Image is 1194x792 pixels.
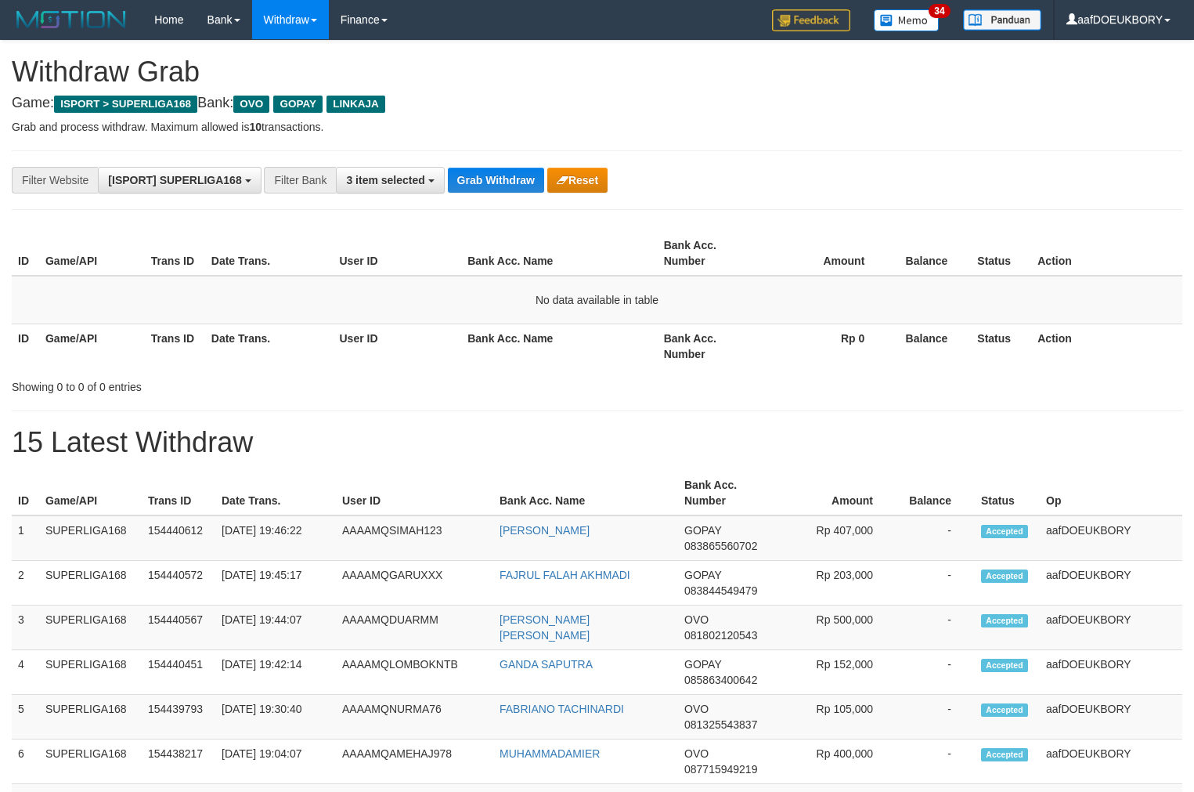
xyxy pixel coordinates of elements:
[678,471,778,515] th: Bank Acc. Number
[334,324,462,368] th: User ID
[12,515,39,561] td: 1
[1040,606,1182,650] td: aafDOEUKBORY
[772,9,850,31] img: Feedback.jpg
[12,276,1182,324] td: No data available in table
[1040,695,1182,740] td: aafDOEUKBORY
[145,231,205,276] th: Trans ID
[981,703,1028,717] span: Accepted
[896,650,975,695] td: -
[12,606,39,650] td: 3
[39,231,145,276] th: Game/API
[108,174,241,186] span: [ISPORT] SUPERLIGA168
[547,168,608,193] button: Reset
[684,613,709,626] span: OVO
[215,606,336,650] td: [DATE] 19:44:07
[336,167,444,193] button: 3 item selected
[233,96,269,113] span: OVO
[888,324,971,368] th: Balance
[205,231,334,276] th: Date Trans.
[896,471,975,515] th: Balance
[142,515,215,561] td: 154440612
[142,650,215,695] td: 154440451
[500,747,600,760] a: MUHAMMADAMIER
[658,324,763,368] th: Bank Acc. Number
[264,167,336,193] div: Filter Bank
[12,740,39,784] td: 6
[273,96,323,113] span: GOPAY
[658,231,763,276] th: Bank Acc. Number
[12,96,1182,111] h4: Game: Bank:
[336,695,493,740] td: AAAAMQNURMA76
[684,747,709,760] span: OVO
[971,324,1031,368] th: Status
[142,606,215,650] td: 154440567
[971,231,1031,276] th: Status
[1031,231,1182,276] th: Action
[684,763,757,776] span: Copy 087715949219 to clipboard
[215,650,336,695] td: [DATE] 19:42:14
[54,96,197,113] span: ISPORT > SUPERLIGA168
[981,570,1028,583] span: Accepted
[336,740,493,784] td: AAAAMQAMEHAJ978
[1040,471,1182,515] th: Op
[684,569,721,581] span: GOPAY
[39,324,145,368] th: Game/API
[778,606,896,650] td: Rp 500,000
[684,703,709,715] span: OVO
[12,561,39,606] td: 2
[929,4,950,18] span: 34
[39,606,142,650] td: SUPERLIGA168
[1040,515,1182,561] td: aafDOEUKBORY
[215,561,336,606] td: [DATE] 19:45:17
[896,515,975,561] td: -
[778,515,896,561] td: Rp 407,000
[39,650,142,695] td: SUPERLIGA168
[684,674,757,686] span: Copy 085863400642 to clipboard
[12,231,39,276] th: ID
[896,606,975,650] td: -
[326,96,385,113] span: LINKAJA
[778,471,896,515] th: Amount
[215,471,336,515] th: Date Trans.
[981,659,1028,672] span: Accepted
[12,119,1182,135] p: Grab and process withdraw. Maximum allowed is transactions.
[12,695,39,740] td: 5
[1040,740,1182,784] td: aafDOEUKBORY
[1040,561,1182,606] td: aafDOEUKBORY
[336,606,493,650] td: AAAAMQDUARMM
[39,740,142,784] td: SUPERLIGA168
[12,324,39,368] th: ID
[778,695,896,740] td: Rp 105,000
[500,613,590,642] a: [PERSON_NAME] [PERSON_NAME]
[142,561,215,606] td: 154440572
[684,524,721,537] span: GOPAY
[981,525,1028,538] span: Accepted
[684,718,757,731] span: Copy 081325543837 to clipboard
[145,324,205,368] th: Trans ID
[763,324,889,368] th: Rp 0
[461,324,658,368] th: Bank Acc. Name
[684,540,757,552] span: Copy 083865560702 to clipboard
[500,703,624,715] a: FABRIANO TACHINARDI
[336,561,493,606] td: AAAAMQGARUXXX
[684,629,757,642] span: Copy 081802120543 to clipboard
[1040,650,1182,695] td: aafDOEUKBORY
[336,650,493,695] td: AAAAMQLOMBOKNTB
[215,695,336,740] td: [DATE] 19:30:40
[448,168,544,193] button: Grab Withdraw
[763,231,889,276] th: Amount
[500,524,590,537] a: [PERSON_NAME]
[12,471,39,515] th: ID
[142,695,215,740] td: 154439793
[39,515,142,561] td: SUPERLIGA168
[142,740,215,784] td: 154438217
[12,56,1182,88] h1: Withdraw Grab
[215,740,336,784] td: [DATE] 19:04:07
[39,695,142,740] td: SUPERLIGA168
[12,650,39,695] td: 4
[896,561,975,606] td: -
[98,167,261,193] button: [ISPORT] SUPERLIGA168
[346,174,424,186] span: 3 item selected
[205,324,334,368] th: Date Trans.
[896,740,975,784] td: -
